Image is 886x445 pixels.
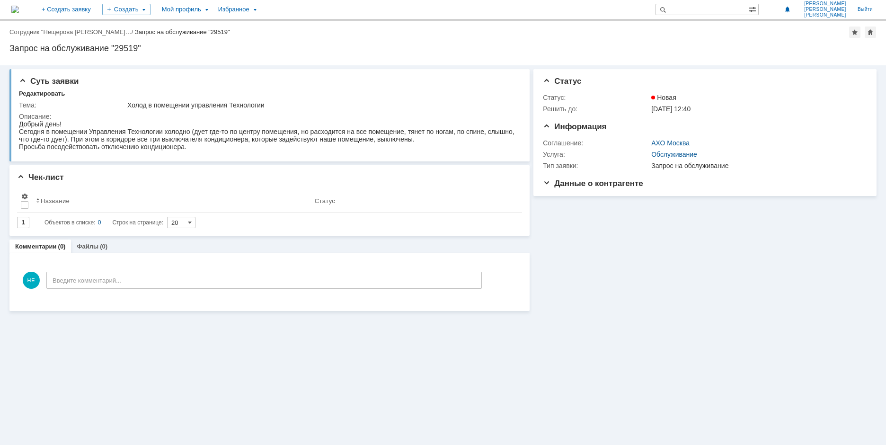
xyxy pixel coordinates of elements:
div: Холод в помещении управления Технологии [127,101,515,109]
span: [PERSON_NAME] [804,12,846,18]
span: Данные о контрагенте [543,179,643,188]
div: 0 [98,217,101,228]
span: [PERSON_NAME] [804,1,846,7]
div: Запрос на обслуживание [651,162,862,169]
div: Услуга: [543,151,649,158]
div: Добавить в избранное [849,27,860,38]
div: Сделать домашней страницей [865,27,876,38]
span: Информация [543,122,606,131]
div: Тип заявки: [543,162,649,169]
a: АХО Москва [651,139,690,147]
a: Комментарии [15,243,57,250]
div: Статус: [543,94,649,101]
div: / [9,28,135,36]
th: Название [32,189,311,213]
div: Запрос на обслуживание "29519" [9,44,877,53]
div: Название [41,197,70,205]
a: Обслуживание [651,151,697,158]
div: Статус [315,197,335,205]
span: Настройки [21,193,28,200]
i: Строк на странице: [44,217,163,228]
a: Файлы [77,243,98,250]
a: Перейти на домашнюю страницу [11,6,19,13]
span: Расширенный поиск [749,4,758,13]
span: НЕ [23,272,40,289]
span: Новая [651,94,676,101]
span: Суть заявки [19,77,79,86]
span: [DATE] 12:40 [651,105,691,113]
div: Описание: [19,113,517,120]
span: Статус [543,77,581,86]
span: Чек-лист [17,173,64,182]
img: logo [11,6,19,13]
div: (0) [100,243,107,250]
div: Решить до: [543,105,649,113]
div: Запрос на обслуживание "29519" [135,28,230,36]
div: (0) [58,243,66,250]
span: [PERSON_NAME] [804,7,846,12]
div: Редактировать [19,90,65,98]
div: Тема: [19,101,125,109]
div: Соглашение: [543,139,649,147]
th: Статус [311,189,514,213]
div: Создать [102,4,151,15]
span: Объектов в списке: [44,219,95,226]
a: Сотрудник "Нещерова [PERSON_NAME]… [9,28,132,36]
